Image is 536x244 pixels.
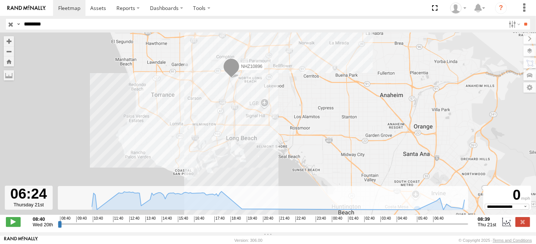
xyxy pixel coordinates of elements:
span: 03:40 [381,216,391,222]
span: NHZ10896 [241,64,262,69]
span: 21:40 [279,216,290,222]
span: 02:40 [364,216,375,222]
button: Zoom Home [4,56,14,66]
span: 01:40 [348,216,358,222]
span: 05:40 [417,216,427,222]
span: 12:40 [129,216,140,222]
span: 13:40 [146,216,156,222]
span: 14:40 [162,216,172,222]
strong: 08:40 [33,216,53,222]
span: 17:40 [214,216,225,222]
div: Version: 306.00 [234,238,262,243]
span: 18:40 [231,216,241,222]
span: 20:40 [263,216,273,222]
i: ? [495,2,507,14]
span: 11:40 [113,216,123,222]
span: 04:40 [397,216,407,222]
span: 19:40 [247,216,257,222]
label: Map Settings [523,82,536,93]
span: Thu 21st Aug 2025 [478,222,496,227]
button: Zoom out [4,46,14,56]
a: Terms and Conditions [493,238,532,243]
div: Zulema McIntosch [448,3,469,14]
span: 22:40 [295,216,306,222]
div: © Copyright 2025 - [459,238,532,243]
label: Search Query [15,19,21,30]
span: 09:40 [76,216,87,222]
label: Close [515,217,530,227]
span: 15:40 [178,216,188,222]
label: Play/Stop [6,217,21,227]
strong: 08:39 [478,216,496,222]
span: 08:40 [60,216,70,222]
label: Measure [4,70,14,80]
img: rand-logo.svg [7,6,46,11]
button: Zoom in [4,36,14,46]
span: 23:40 [316,216,326,222]
a: Visit our Website [4,237,38,244]
div: 0 [484,187,530,203]
span: Wed 20th Aug 2025 [33,222,53,227]
label: Search Filter Options [506,19,522,30]
span: 00:40 [332,216,342,222]
span: 16:40 [194,216,204,222]
span: 10:40 [93,216,103,222]
span: 06:40 [433,216,444,222]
